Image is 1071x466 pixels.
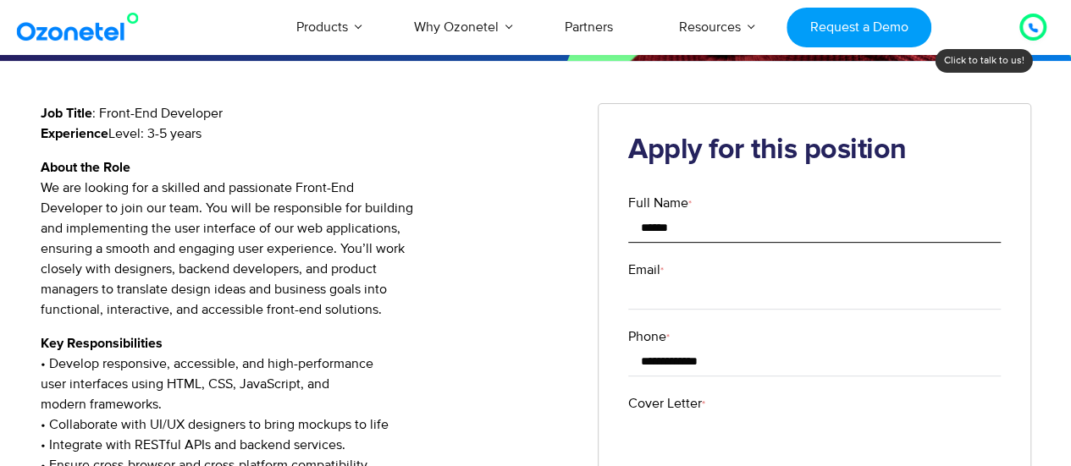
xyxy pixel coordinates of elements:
[41,103,573,144] p: : Front-End Developer Level: 3-5 years
[41,107,92,120] strong: Job Title
[628,260,1001,280] label: Email
[628,393,1001,414] label: Cover Letter
[41,161,130,174] strong: About the Role
[41,157,573,320] p: We are looking for a skilled and passionate Front-End Developer to join our team. You will be res...
[628,326,1001,347] label: Phone
[787,8,931,47] a: Request a Demo
[628,193,1001,213] label: Full Name
[41,337,163,350] strong: Key Responsibilities
[628,134,1001,167] h2: Apply for this position
[41,127,108,140] strong: Experience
